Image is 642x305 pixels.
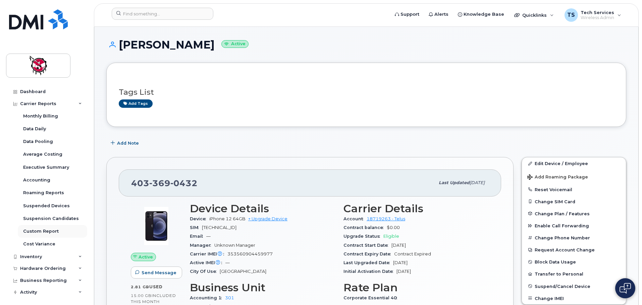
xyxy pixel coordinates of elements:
[170,178,198,188] span: 0432
[131,293,176,304] span: included this month
[343,203,489,215] h3: Carrier Details
[522,256,626,268] button: Block Data Usage
[535,284,590,289] span: Suspend/Cancel Device
[383,234,399,239] span: Eligible
[439,180,470,185] span: Last updated
[220,269,266,274] span: [GEOGRAPHIC_DATA]
[227,251,273,256] span: 353560904459977
[214,243,255,248] span: Unknown Manager
[522,268,626,280] button: Transfer to Personal
[190,269,220,274] span: City Of Use
[190,260,225,265] span: Active IMEI
[522,280,626,292] button: Suspend/Cancel Device
[221,40,249,48] small: Active
[343,243,391,248] span: Contract Start Date
[527,174,588,181] span: Add Roaming Package
[131,266,182,279] button: Send Message
[535,211,590,216] span: Change Plan / Features
[190,295,225,300] span: Accounting 1
[522,170,626,183] button: Add Roaming Package
[190,225,202,230] span: SIM
[470,180,485,185] span: [DATE]
[202,225,236,230] span: [TECHNICAL_ID]
[522,244,626,256] button: Request Account Change
[117,140,139,146] span: Add Note
[522,292,626,304] button: Change IMEI
[190,243,214,248] span: Manager
[396,269,411,274] span: [DATE]
[522,183,626,196] button: Reset Voicemail
[343,295,400,300] span: Corporate Essential 40
[190,203,335,215] h3: Device Details
[206,234,211,239] span: —
[248,216,287,221] a: + Upgrade Device
[209,216,246,221] span: iPhone 12 64GB
[131,285,149,289] span: 2.81 GB
[190,216,209,221] span: Device
[522,232,626,244] button: Change Phone Number
[119,99,153,108] a: Add tags
[190,234,206,239] span: Email
[119,88,614,96] h3: Tags List
[522,220,626,232] button: Enable Call Forwarding
[391,243,406,248] span: [DATE]
[190,282,335,294] h3: Business Unit
[225,260,230,265] span: —
[343,269,396,274] span: Initial Activation Date
[535,223,589,228] span: Enable Call Forwarding
[136,206,176,246] img: image20231002-4137094-4ke690.jpeg
[387,225,400,230] span: $0.00
[620,283,631,294] img: Open chat
[149,178,170,188] span: 369
[522,157,626,169] a: Edit Device / Employee
[367,216,405,221] a: 18719263 - Telus
[106,137,145,149] button: Add Note
[131,293,152,298] span: 15.00 GB
[139,254,153,260] span: Active
[343,282,489,294] h3: Rate Plan
[343,234,383,239] span: Upgrade Status
[343,216,367,221] span: Account
[343,225,387,230] span: Contract balance
[142,270,176,276] span: Send Message
[394,251,431,256] span: Contract Expired
[106,39,626,51] h1: [PERSON_NAME]
[149,284,163,289] span: used
[190,251,227,256] span: Carrier IMEI
[131,178,198,188] span: 403
[522,196,626,208] button: Change SIM Card
[343,260,393,265] span: Last Upgraded Date
[522,208,626,220] button: Change Plan / Features
[225,295,234,300] a: 301
[343,251,394,256] span: Contract Expiry Date
[393,260,408,265] span: [DATE]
